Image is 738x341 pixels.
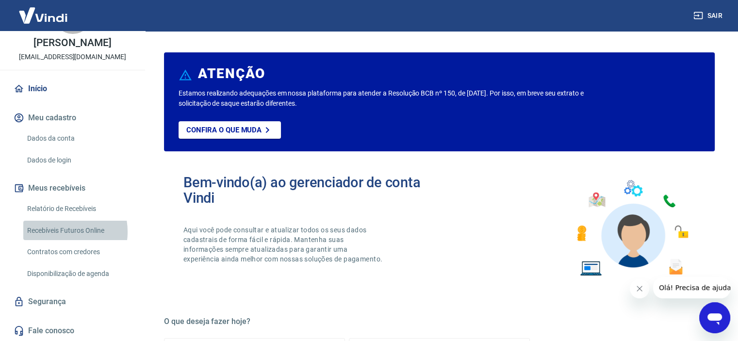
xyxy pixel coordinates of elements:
p: Confira o que muda [186,126,262,134]
a: Recebíveis Futuros Online [23,221,133,241]
p: Aqui você pode consultar e atualizar todos os seus dados cadastrais de forma fácil e rápida. Mant... [183,225,384,264]
iframe: Mensagem da empresa [653,277,730,298]
iframe: Botão para abrir a janela de mensagens [699,302,730,333]
p: Estamos realizando adequações em nossa plataforma para atender a Resolução BCB nº 150, de [DATE].... [179,88,596,109]
a: Início [12,78,133,99]
img: Imagem de um avatar masculino com diversos icones exemplificando as funcionalidades do gerenciado... [568,175,695,282]
h6: ATENÇÃO [198,69,265,79]
button: Meus recebíveis [12,178,133,199]
span: Olá! Precisa de ajuda? [6,7,82,15]
iframe: Fechar mensagem [630,279,649,298]
a: Segurança [12,291,133,312]
h2: Bem-vindo(a) ao gerenciador de conta Vindi [183,175,440,206]
button: Sair [691,7,726,25]
img: Vindi [12,0,75,30]
a: Contratos com credores [23,242,133,262]
h5: O que deseja fazer hoje? [164,317,715,326]
a: Confira o que muda [179,121,281,139]
button: Meu cadastro [12,107,133,129]
p: [EMAIL_ADDRESS][DOMAIN_NAME] [19,52,126,62]
a: Relatório de Recebíveis [23,199,133,219]
a: Dados de login [23,150,133,170]
a: Disponibilização de agenda [23,264,133,284]
p: [PERSON_NAME] [33,38,111,48]
a: Dados da conta [23,129,133,148]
